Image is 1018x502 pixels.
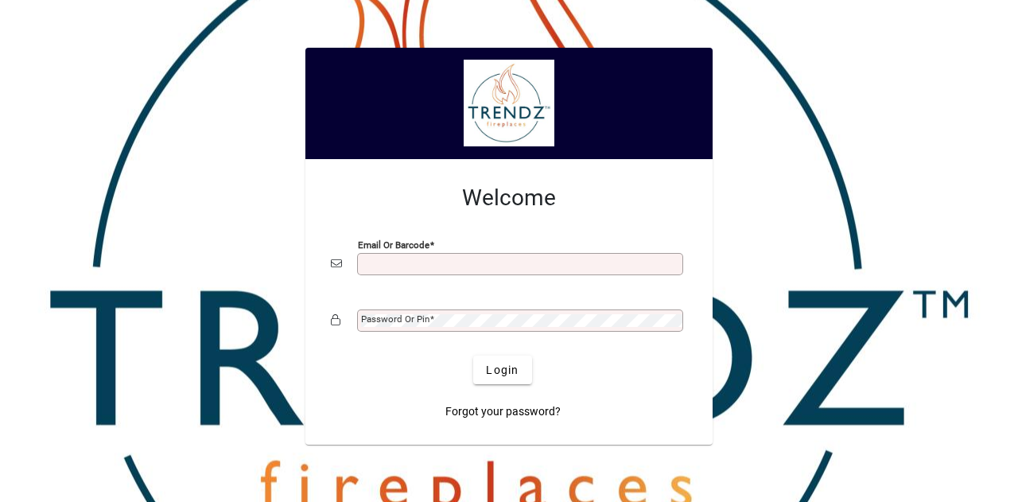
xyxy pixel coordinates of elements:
[331,185,687,212] h2: Welcome
[486,362,519,379] span: Login
[445,403,561,420] span: Forgot your password?
[361,313,429,325] mat-label: Password or Pin
[358,239,429,251] mat-label: Email or Barcode
[439,397,567,426] a: Forgot your password?
[473,356,531,384] button: Login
